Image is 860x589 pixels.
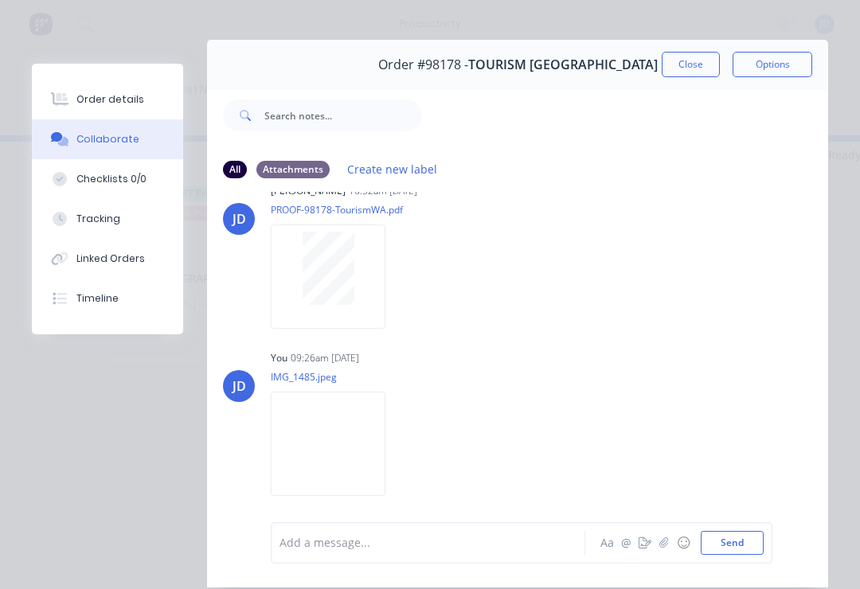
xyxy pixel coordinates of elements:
[597,533,616,552] button: Aa
[662,52,720,77] button: Close
[271,203,403,216] p: PROOF-98178-TourismWA.pdf
[616,533,635,552] button: @
[76,92,144,107] div: Order details
[339,158,446,180] button: Create new label
[256,161,330,178] div: Attachments
[733,52,812,77] button: Options
[32,119,183,159] button: Collaborate
[76,291,119,306] div: Timeline
[271,370,401,384] p: IMG_1485.jpeg
[264,99,422,131] input: Search notes...
[233,209,246,228] div: JD
[223,161,247,178] div: All
[32,199,183,239] button: Tracking
[233,376,246,396] div: JD
[468,57,658,72] span: TOURISM [GEOGRAPHIC_DATA]
[674,533,693,552] button: ☺
[76,172,147,186] div: Checklists 0/0
[76,212,120,226] div: Tracking
[32,159,183,199] button: Checklists 0/0
[701,531,764,555] button: Send
[76,132,139,146] div: Collaborate
[378,57,468,72] span: Order #98178 -
[32,239,183,279] button: Linked Orders
[32,80,183,119] button: Order details
[291,351,359,365] div: 09:26am [DATE]
[76,252,145,266] div: Linked Orders
[271,351,287,365] div: You
[32,279,183,318] button: Timeline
